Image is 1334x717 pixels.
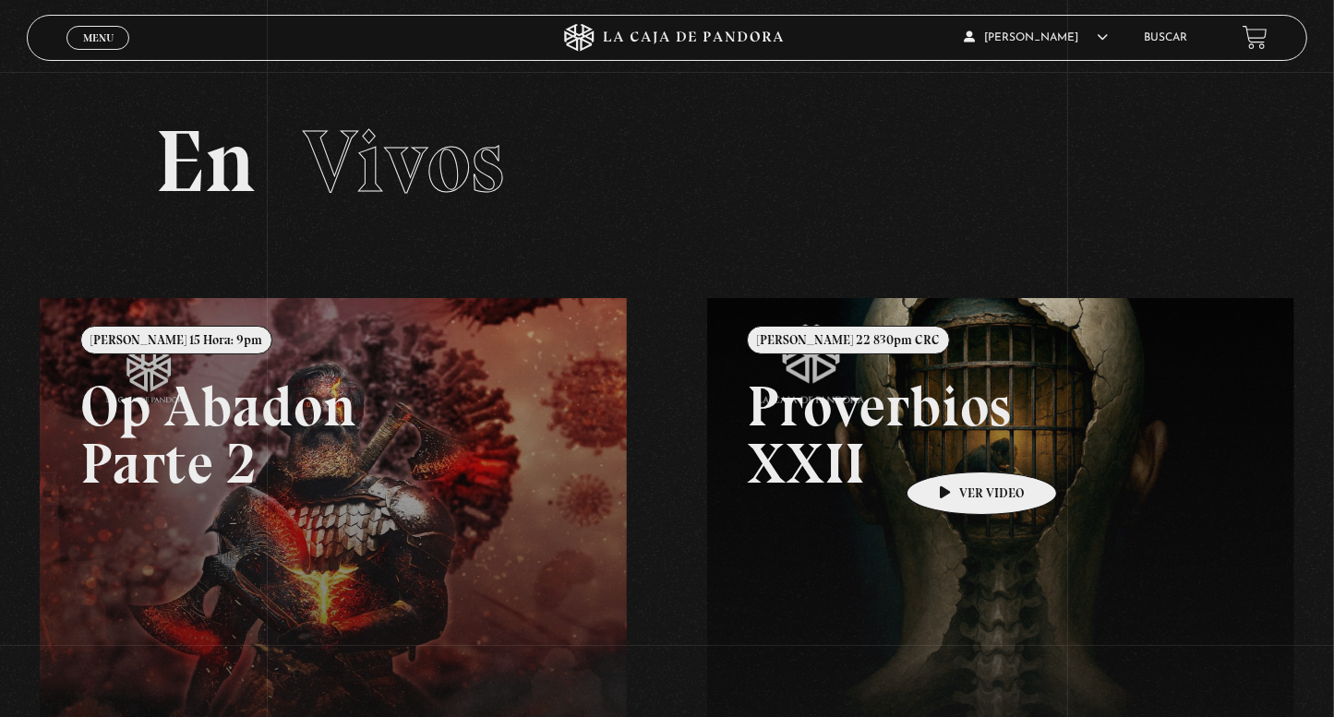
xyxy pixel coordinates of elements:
span: Menu [83,32,114,43]
span: Cerrar [77,47,120,60]
a: View your shopping cart [1243,25,1268,50]
a: Buscar [1144,32,1187,43]
h2: En [155,118,1180,206]
span: [PERSON_NAME] [964,32,1108,43]
span: Vivos [303,109,504,214]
